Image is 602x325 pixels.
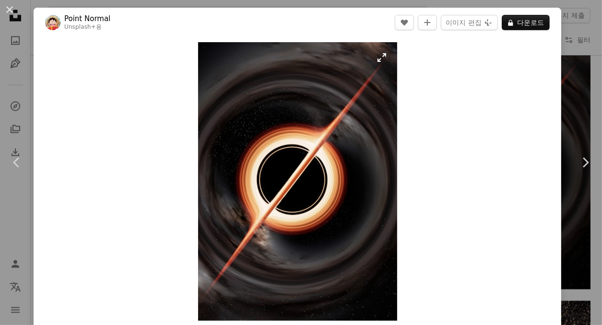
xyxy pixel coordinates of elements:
a: Unsplash+ [64,23,96,30]
button: 이 이미지 확대 [198,42,397,321]
a: 다음 [568,116,602,209]
button: 이미지 편집 [441,15,498,30]
button: 컬렉션에 추가 [418,15,437,30]
div: 용 [64,23,110,31]
button: 다운로드 [502,15,550,30]
button: 좋아요 [395,15,414,30]
img: 빨간 선이 그어진 블랙홀 [198,42,397,321]
img: Point Normal의 프로필로 이동 [45,15,60,30]
a: Point Normal [64,14,110,23]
